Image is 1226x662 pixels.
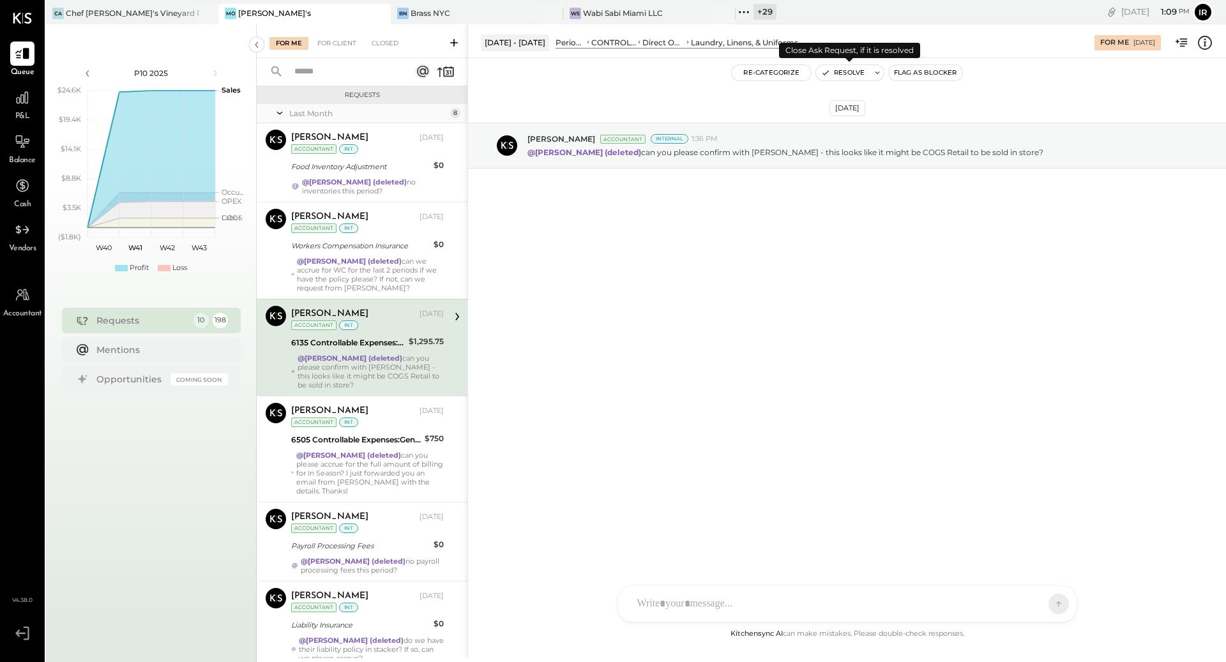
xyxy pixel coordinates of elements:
text: W42 [160,243,175,252]
div: For Me [269,37,308,50]
span: Cash [14,199,31,211]
div: [PERSON_NAME] [291,211,368,223]
strong: @[PERSON_NAME] (deleted) [527,147,641,157]
div: copy link [1105,5,1118,19]
div: [DATE] [420,406,444,416]
div: Direct Operating Expenses [642,37,685,48]
div: int [339,223,358,233]
div: CONTROLLABLE EXPENSES [591,37,636,48]
a: Accountant [1,283,44,320]
div: Accountant [291,320,337,330]
strong: @[PERSON_NAME] (deleted) [296,451,401,460]
div: 10 [193,313,209,328]
div: [DATE] [1133,38,1155,47]
div: [DATE] [420,512,444,522]
div: 198 [213,313,228,328]
div: [DATE] [420,591,444,601]
div: $0 [434,538,444,551]
span: [PERSON_NAME] [527,133,595,144]
div: Liability Insurance [291,619,430,631]
button: Ir [1193,2,1213,22]
div: Close Ask Request, if it is resolved [779,43,920,58]
div: int [339,523,358,533]
div: can you please accrue for the full amount of billing for In Season? I just forwarded you an email... [296,451,444,495]
div: Laundry, Linens, & Uniforms [691,37,798,48]
a: P&L [1,86,44,123]
div: [DATE] [829,100,865,116]
button: Re-Categorize [732,65,811,80]
text: $19.4K [59,115,81,124]
p: can you please confirm with [PERSON_NAME] - this looks like it might be COGS Retail to be sold in... [527,147,1043,158]
div: Accountant [291,144,337,154]
div: CA [52,8,64,19]
a: Cash [1,174,44,211]
div: Accountant [291,223,337,233]
div: Mentions [96,343,222,356]
span: Accountant [3,308,42,320]
span: Queue [11,67,34,79]
div: no inventories this period? [302,177,444,195]
div: Wabi Sabi Miami LLC [583,8,663,19]
text: OPEX [222,197,242,206]
text: Labor [222,213,241,222]
div: [PERSON_NAME] [291,308,368,320]
div: int [339,320,358,330]
a: Balance [1,130,44,167]
div: [PERSON_NAME] [291,405,368,418]
div: Period P&L [556,37,585,48]
span: 1:36 PM [692,134,718,144]
div: $0 [434,238,444,251]
div: Accountant [291,523,337,533]
div: Opportunities [96,373,164,386]
div: Mo [225,8,236,19]
text: Occu... [222,188,243,197]
div: BN [397,8,409,19]
a: Vendors [1,218,44,255]
text: $3.5K [63,203,81,212]
div: P10 2025 [97,68,206,79]
div: Accountant [600,135,646,144]
text: W41 [128,243,142,252]
div: $750 [425,432,444,445]
div: int [339,418,358,427]
strong: @[PERSON_NAME] (deleted) [298,354,402,363]
div: Accountant [291,603,337,612]
div: [DATE] [1121,6,1190,18]
div: Payroll Processing Fees [291,539,430,552]
span: P&L [15,111,30,123]
div: [PERSON_NAME]'s [238,8,311,19]
strong: @[PERSON_NAME] (deleted) [302,177,407,186]
a: Queue [1,41,44,79]
div: Profit [130,263,149,273]
div: 8 [450,108,460,118]
div: [DATE] [420,309,444,319]
div: int [339,144,358,154]
div: can we accrue for WC for the last 2 periods if we have the policy please? If not, can we request ... [297,257,444,292]
text: $8.8K [61,174,81,183]
div: [DATE] [420,133,444,143]
div: Loss [172,263,187,273]
strong: @[PERSON_NAME] (deleted) [297,257,402,266]
div: Food Inventory Adjustment [291,160,430,173]
div: Brass NYC [411,8,450,19]
div: $0 [434,159,444,172]
div: [PERSON_NAME] [291,511,368,523]
text: $14.1K [61,144,81,153]
div: [PERSON_NAME] [291,590,368,603]
text: W43 [192,243,207,252]
strong: @[PERSON_NAME] (deleted) [301,557,405,566]
text: W40 [95,243,111,252]
div: [PERSON_NAME] [291,132,368,144]
div: can you please confirm with [PERSON_NAME] - this looks like it might be COGS Retail to be sold in... [298,354,444,389]
button: Flag as Blocker [889,65,962,80]
div: $1,295.75 [409,335,444,348]
strong: @[PERSON_NAME] (deleted) [299,636,404,645]
text: ($1.8K) [58,232,81,241]
div: [DATE] [420,212,444,222]
text: Sales [222,86,241,94]
div: + 29 [753,4,776,20]
div: Closed [365,37,405,50]
div: [DATE] - [DATE] [481,34,549,50]
div: Workers Compensation Insurance [291,239,430,252]
div: Requests [263,91,461,100]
